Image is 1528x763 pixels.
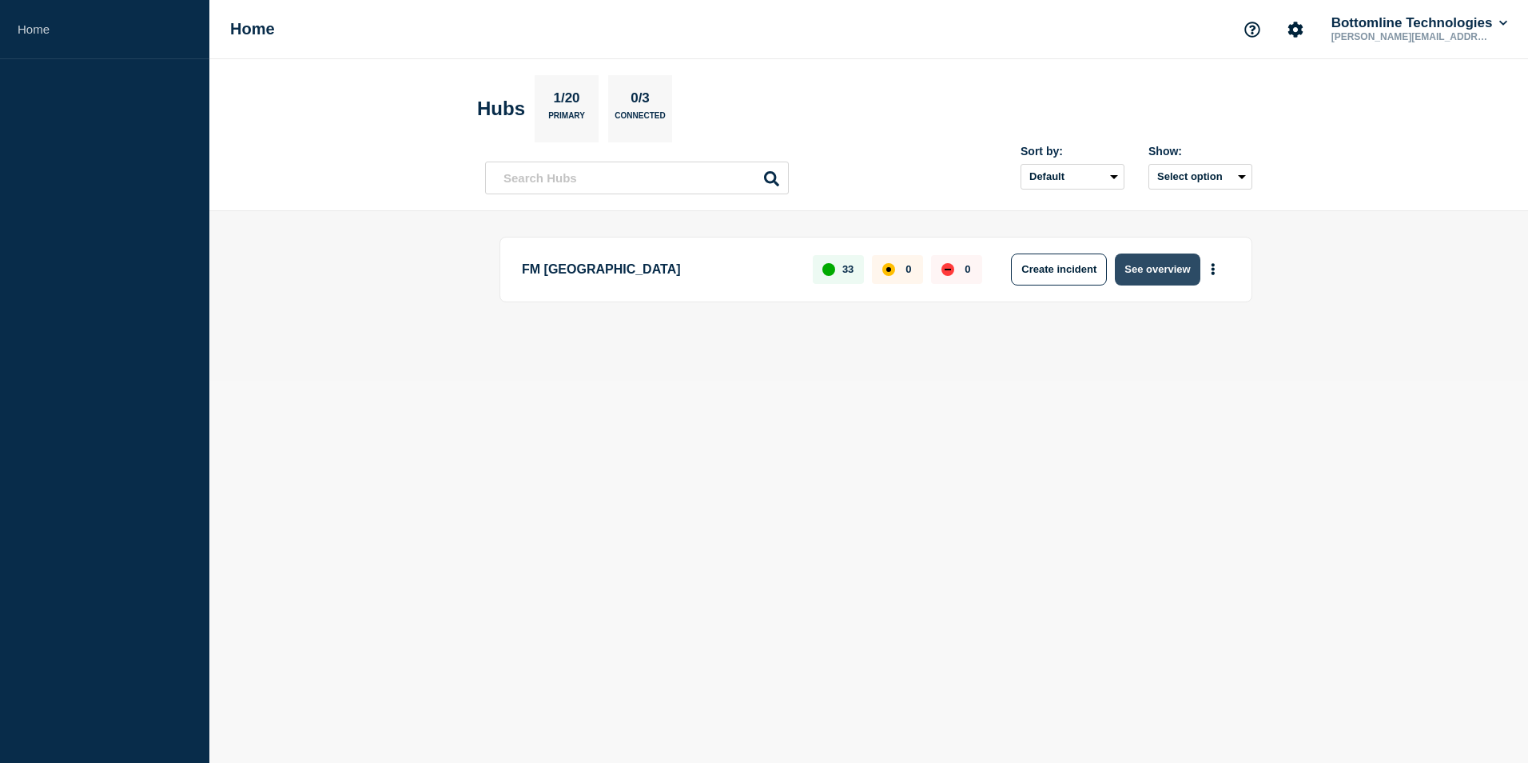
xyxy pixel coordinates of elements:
[615,111,665,128] p: Connected
[1236,13,1269,46] button: Support
[522,254,794,286] p: FM [GEOGRAPHIC_DATA]
[882,263,895,276] div: affected
[822,263,835,276] div: up
[1115,254,1200,286] button: See overview
[625,90,656,111] p: 0/3
[1011,254,1107,286] button: Create incident
[1328,31,1494,42] p: [PERSON_NAME][EMAIL_ADDRESS][PERSON_NAME][DOMAIN_NAME]
[1148,164,1252,190] button: Select option
[230,20,275,38] h1: Home
[1328,15,1510,31] button: Bottomline Technologies
[1203,254,1224,284] button: More actions
[941,263,954,276] div: down
[965,263,970,275] p: 0
[485,162,789,194] input: Search Hubs
[1021,145,1124,158] div: Sort by:
[548,111,585,128] p: Primary
[1279,13,1312,46] button: Account settings
[547,90,586,111] p: 1/20
[842,263,854,275] p: 33
[477,98,525,120] h2: Hubs
[905,263,911,275] p: 0
[1021,164,1124,190] select: Sort by
[1148,145,1252,158] div: Show:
